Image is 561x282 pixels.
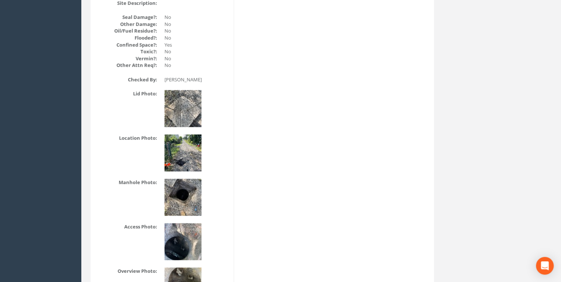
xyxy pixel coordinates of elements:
dt: Vermin?: [98,55,157,62]
dd: Yes [164,41,228,48]
dd: No [164,21,228,28]
dt: Manhole Photo: [98,179,157,186]
dt: Checked By: [98,76,157,83]
dt: Location Photo: [98,135,157,142]
dd: No [164,14,228,21]
dt: Overview Photo: [98,268,157,275]
dd: No [164,62,228,69]
dt: Confined Space?: [98,41,157,48]
dt: Lid Photo: [98,90,157,97]
img: 7838b7c2-4594-f29b-4e00-952e6fab7501_9cf7d9f1-b30d-3407-aab9-1826df518f51_thumb.jpg [164,223,201,260]
img: 7838b7c2-4594-f29b-4e00-952e6fab7501_4a167d9b-b4e7-dd3c-bb77-bb9df97868a8_thumb.jpg [164,90,201,127]
dt: Flooded?: [98,34,157,41]
img: 7838b7c2-4594-f29b-4e00-952e6fab7501_44296121-3d61-dd86-beb3-a1fb8b404bef_thumb.jpg [164,179,201,216]
div: Open Intercom Messenger [536,257,554,275]
dt: Toxic?: [98,48,157,55]
dt: Access Photo: [98,223,157,230]
dd: No [164,27,228,34]
img: 7838b7c2-4594-f29b-4e00-952e6fab7501_41c75c4c-e229-a922-feda-99b0de7dd74d_thumb.jpg [164,135,201,171]
dd: No [164,48,228,55]
dt: Other Damage: [98,21,157,28]
dt: Oil/Fuel Residue?: [98,27,157,34]
dt: Seal Damage?: [98,14,157,21]
dd: No [164,55,228,62]
dd: [PERSON_NAME] [164,76,228,83]
dt: Other Attn Req?: [98,62,157,69]
dd: No [164,34,228,41]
